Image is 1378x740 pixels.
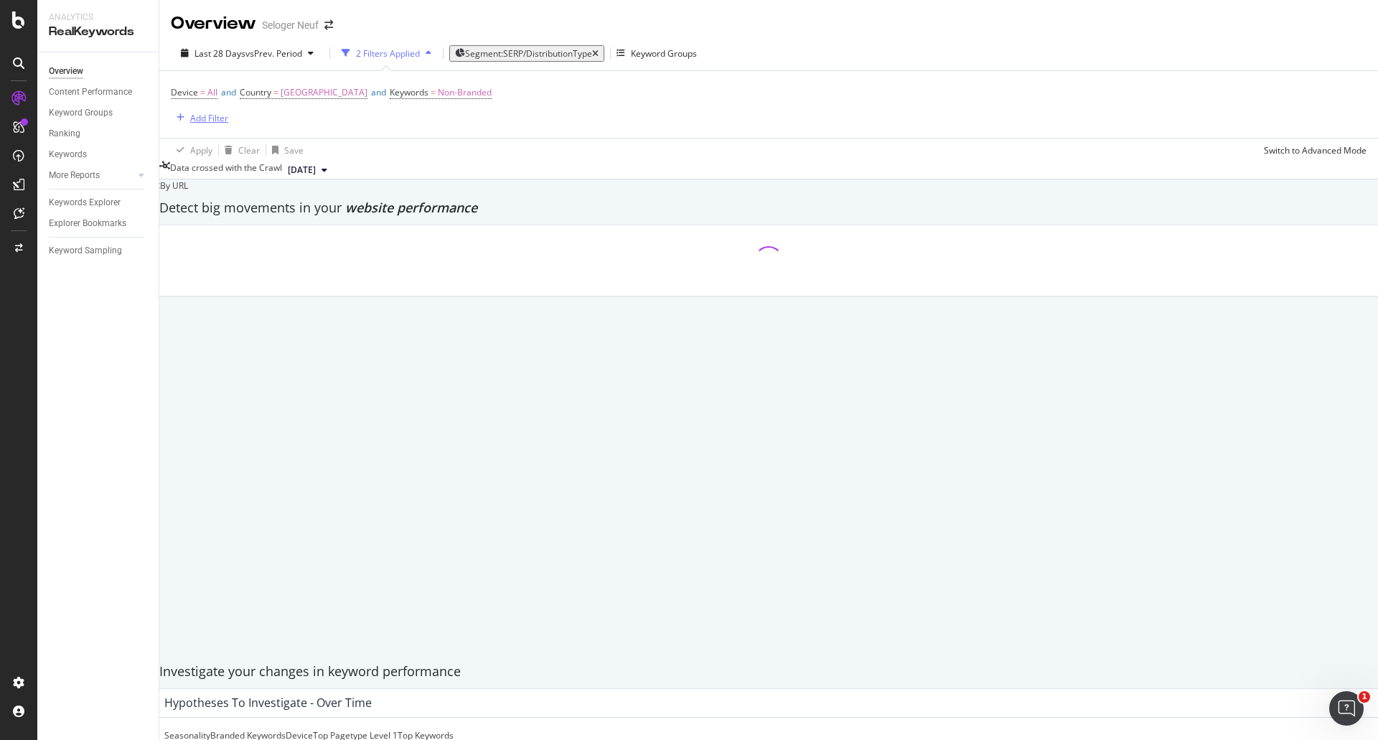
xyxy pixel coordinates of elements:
span: [GEOGRAPHIC_DATA] [281,83,367,103]
a: Content Performance [49,85,149,100]
div: Ranking [49,126,80,141]
span: Keywords [390,86,428,98]
div: Save [284,144,304,156]
span: Segment: SERP/DistributionType [465,47,592,60]
a: Keyword Sampling [49,243,149,258]
span: and [221,86,236,98]
div: Apply [190,144,212,156]
span: and [371,86,386,98]
button: Segment:SERP/DistributionType [449,45,604,62]
a: Keywords Explorer [49,195,149,210]
span: 1 [1359,691,1370,703]
a: Keywords [49,147,149,162]
span: Device [171,86,198,98]
span: = [431,86,436,98]
div: Clear [238,144,260,156]
div: Explorer Bookmarks [49,216,126,231]
div: Seloger Neuf [262,18,319,32]
div: RealKeywords [49,24,147,40]
span: = [200,86,205,98]
span: All [207,83,217,103]
div: Investigate your changes in keyword performance [159,662,1378,681]
div: Overview [49,64,83,79]
div: Detect big movements in your [159,199,1378,217]
div: Content Performance [49,85,132,100]
button: Switch to Advanced Mode [1258,139,1367,161]
div: Keyword Groups [49,106,113,121]
div: Switch to Advanced Mode [1264,144,1367,156]
div: 2 Filters Applied [356,47,420,60]
span: website performance [345,199,477,216]
a: More Reports [49,168,134,183]
div: arrow-right-arrow-left [324,20,333,30]
button: Add Filter [171,109,228,126]
div: Keyword Sampling [49,243,122,258]
button: Keyword Groups [617,42,697,65]
a: Explorer Bookmarks [49,216,149,231]
div: Data crossed with the Crawl [170,161,282,179]
button: Clear [219,139,260,161]
div: Keyword Groups [631,47,697,60]
a: Ranking [49,126,149,141]
span: 2025 Sep. 14th [288,164,316,177]
span: Non-Branded [438,83,492,103]
div: legacy label [152,179,188,192]
div: Keywords Explorer [49,195,121,210]
span: vs Prev. Period [245,47,302,60]
iframe: Intercom live chat [1329,691,1364,726]
a: Overview [49,64,149,79]
button: Save [266,139,304,161]
span: = [273,86,278,98]
div: Keywords [49,147,87,162]
div: Analytics [49,11,147,24]
div: Hypotheses to Investigate - Over Time [164,695,372,710]
div: More Reports [49,168,100,183]
button: 2 Filters Applied [336,42,437,65]
div: Add Filter [190,112,228,124]
button: Apply [171,139,212,161]
button: [DATE] [282,161,333,179]
div: Overview [171,11,256,36]
span: By URL [160,179,188,192]
span: Last 28 Days [194,47,245,60]
span: Country [240,86,271,98]
a: Keyword Groups [49,106,149,121]
button: Last 28 DaysvsPrev. Period [171,47,324,60]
